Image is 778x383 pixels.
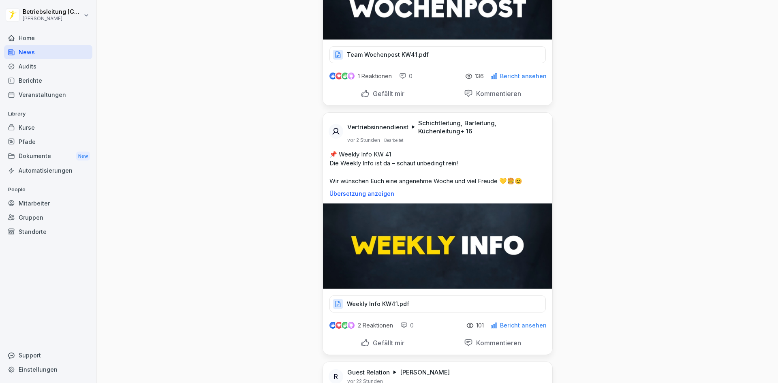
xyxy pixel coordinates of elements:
p: Guest Relation [347,368,390,377]
p: People [4,183,92,196]
a: Mitarbeiter [4,196,92,210]
p: 📌 Weekly Info KW 41 Die Weekly Info ist da – schaut unbedingt rein! Wir wünschen Euch eine angene... [329,150,546,186]
p: Bericht ansehen [500,73,547,79]
div: New [76,152,90,161]
p: [PERSON_NAME] [23,16,82,21]
img: inspiring [348,322,355,329]
p: Vertriebsinnendienst [347,123,408,131]
a: Kurse [4,120,92,135]
div: 0 [400,321,414,330]
img: like [329,322,336,329]
p: vor 2 Stunden [347,137,380,143]
a: Audits [4,59,92,73]
a: Gruppen [4,210,92,225]
a: Automatisierungen [4,163,92,178]
p: Kommentieren [473,339,521,347]
a: DokumenteNew [4,149,92,164]
p: Weekly Info KW41.pdf [347,300,409,308]
p: Bericht ansehen [500,322,547,329]
img: love [336,73,342,79]
div: Support [4,348,92,362]
img: love [336,322,342,328]
img: ugkezbsvwy9ed1jr783a3dfq.png [323,203,552,289]
img: inspiring [348,73,355,80]
p: Gefällt mir [370,90,404,98]
p: 136 [475,73,484,79]
a: News [4,45,92,59]
div: 0 [399,72,413,80]
p: Schichtleitung, Barleitung, Küchenleitung + 16 [418,119,543,135]
p: 2 Reaktionen [358,322,393,329]
img: celebrate [342,322,348,329]
p: Betriebsleitung [GEOGRAPHIC_DATA] [23,9,82,15]
p: 101 [476,322,484,329]
a: Veranstaltungen [4,88,92,102]
p: Gefällt mir [370,339,404,347]
p: 1 Reaktionen [358,73,392,79]
a: Einstellungen [4,362,92,377]
img: celebrate [342,73,348,79]
p: Übersetzung anzeigen [329,190,546,197]
p: Bearbeitet [384,137,403,143]
a: Berichte [4,73,92,88]
a: Standorte [4,225,92,239]
a: Home [4,31,92,45]
div: Dokumente [4,149,92,164]
a: Pfade [4,135,92,149]
p: Library [4,107,92,120]
p: [PERSON_NAME] [400,368,450,377]
img: like [329,73,336,79]
p: Team Wochenpost KW41.pdf [347,51,429,59]
p: Kommentieren [473,90,521,98]
a: Weekly Info KW41.pdf [329,302,546,310]
a: Team Wochenpost KW41.pdf [329,53,546,61]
